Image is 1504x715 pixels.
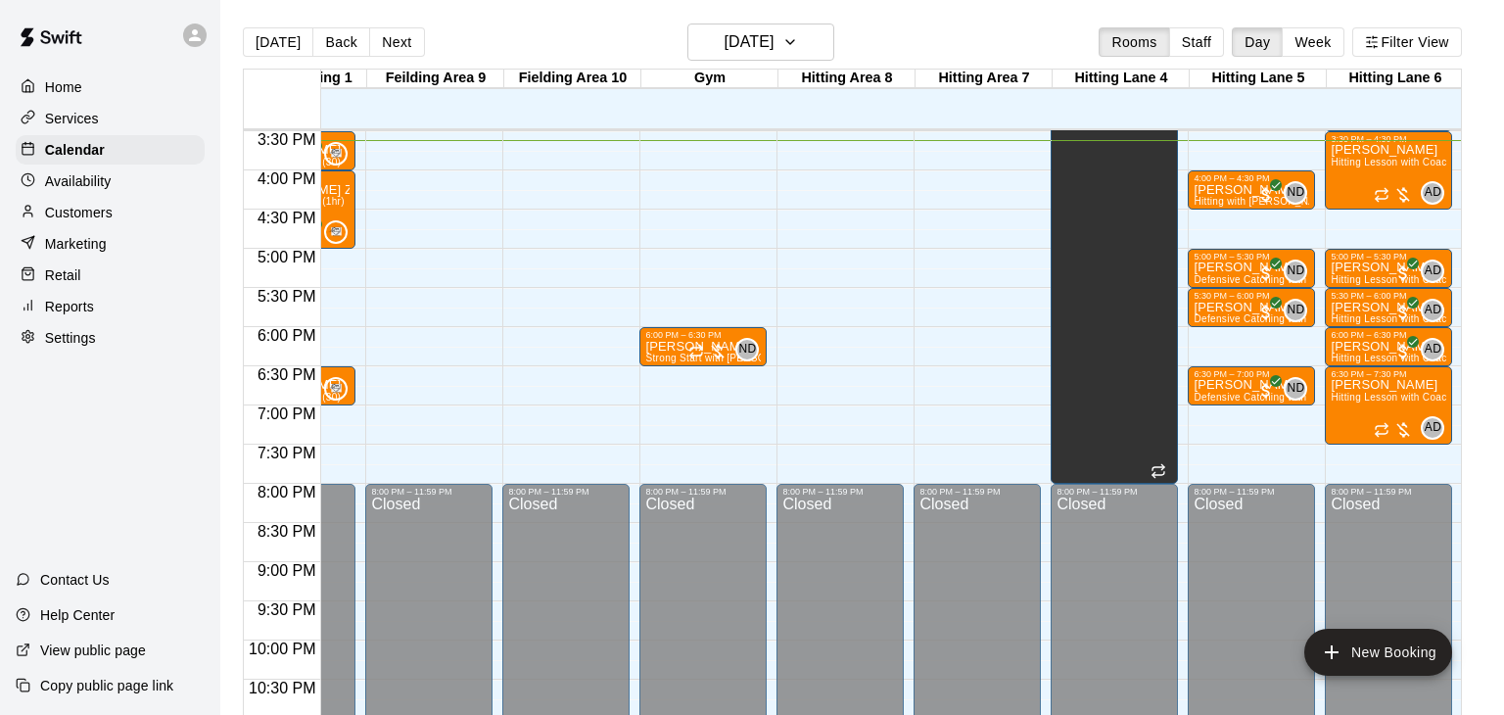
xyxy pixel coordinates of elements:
p: Retail [45,265,81,285]
span: Defensive Catching with [PERSON_NAME] (30 min) [1194,274,1435,285]
p: Help Center [40,605,115,625]
span: 8:30 PM [253,523,321,540]
span: Hitting with [PERSON_NAME] (30 min) [1194,196,1375,207]
div: 8:00 PM – 11:59 PM [1194,487,1309,497]
div: 5:30 PM – 6:00 PM: Ethan Hardee [1325,288,1452,327]
p: Copy public page link [40,676,173,695]
p: Availability [45,171,112,191]
div: Hitting Area 8 [778,70,916,88]
span: Nick Dionisio [1292,377,1307,401]
span: All customers have paid [1256,263,1276,283]
div: Anthony Dionisio [1421,181,1444,205]
img: Jimmy Johnson [326,379,346,399]
div: 8:00 PM – 11:59 PM [782,487,898,497]
div: 5:00 PM – 5:30 PM: Hayes Deeck [1325,249,1452,288]
span: 7:00 PM [253,405,321,422]
div: Nick Dionisio [1284,181,1307,205]
span: Recurring event [1374,187,1389,203]
p: Marketing [45,234,107,254]
div: Feilding Area 9 [367,70,504,88]
span: Jimmy Johnson [332,142,348,166]
p: Home [45,77,82,97]
span: Anthony Dionisio [1429,299,1444,322]
div: 8:00 PM – 11:59 PM [371,487,487,497]
span: ND [1287,379,1304,399]
button: [DATE] [243,27,313,57]
span: Defensive Catching with [PERSON_NAME] (30 min) [1194,392,1435,403]
div: Services [16,104,205,133]
div: Anthony Dionisio [1421,260,1444,283]
div: Jimmy Johnson [324,377,348,401]
a: Marketing [16,229,205,259]
div: Hitting Lane 4 [1053,70,1190,88]
div: 6:30 PM – 7:00 PM [1194,369,1309,379]
p: Contact Us [40,570,110,590]
span: All customers have paid [1393,303,1413,322]
div: 5:00 PM – 5:30 PM [1194,252,1309,262]
div: 6:00 PM – 6:30 PM [1331,330,1446,340]
span: Jimmy Johnson [332,220,348,244]
div: 4:00 PM – 4:30 PM [1194,173,1309,183]
span: Anthony Dionisio [1429,181,1444,205]
span: All customers have paid [1256,381,1276,401]
p: View public page [40,641,146,660]
span: All customers have paid [1393,342,1413,361]
span: Nick Dionisio [1292,299,1307,322]
div: 6:30 PM – 7:30 PM [1331,369,1446,379]
span: ND [1287,301,1304,320]
button: add [1304,629,1452,676]
span: 9:00 PM [253,562,321,579]
div: Nick Dionisio [1284,260,1307,283]
div: Home [16,72,205,102]
span: ND [738,340,756,359]
img: Jimmy Johnson [326,222,346,242]
a: Calendar [16,135,205,165]
p: Customers [45,203,113,222]
div: 3:30 PM – 4:30 PM: Hitting Lesson with Coach Anthony (60 minutes) [1325,131,1452,210]
span: 4:00 PM [253,170,321,187]
span: Recurring event [1374,422,1389,438]
span: AD [1425,183,1441,203]
div: 4:00 PM – 4:30 PM: Logan Hall [1188,170,1315,210]
span: Defensive Catching with [PERSON_NAME] (30 min) [1194,313,1435,324]
span: Anthony Dionisio [1429,260,1444,283]
div: Hitting Lane 5 [1190,70,1327,88]
p: Services [45,109,99,128]
span: Nick Dionisio [743,338,759,361]
span: 10:00 PM [244,641,320,657]
div: Nick Dionisio [735,338,759,361]
span: ND [1287,183,1304,203]
div: 8:00 PM – 11:59 PM [508,487,624,497]
button: Week [1282,27,1343,57]
div: Jimmy Johnson [324,142,348,166]
span: Recurring event [1151,463,1166,479]
a: Availability [16,167,205,196]
span: 9:30 PM [253,601,321,618]
a: Retail [16,261,205,290]
a: Settings [16,323,205,353]
span: Nick Dionisio [1292,260,1307,283]
p: Calendar [45,140,105,160]
div: 5:00 PM – 5:30 PM [1331,252,1446,262]
span: Jimmy Johnson [332,377,348,401]
button: Rooms [1099,27,1169,57]
span: 8:00 PM [253,484,321,500]
span: Recurring event [688,344,704,359]
a: Customers [16,198,205,227]
div: Gym [641,70,778,88]
span: All customers have paid [1256,185,1276,205]
div: Hitting Lane 6 [1327,70,1464,88]
span: 5:30 PM [253,288,321,305]
div: 5:30 PM – 6:00 PM: Gabriel Molnar [1188,288,1315,327]
a: Reports [16,292,205,321]
span: All customers have paid [1393,263,1413,283]
span: 4:30 PM [253,210,321,226]
span: AD [1425,418,1441,438]
div: 8:00 PM – 11:59 PM [1057,487,1172,497]
span: Nick Dionisio [1292,181,1307,205]
div: Nick Dionisio [1284,299,1307,322]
